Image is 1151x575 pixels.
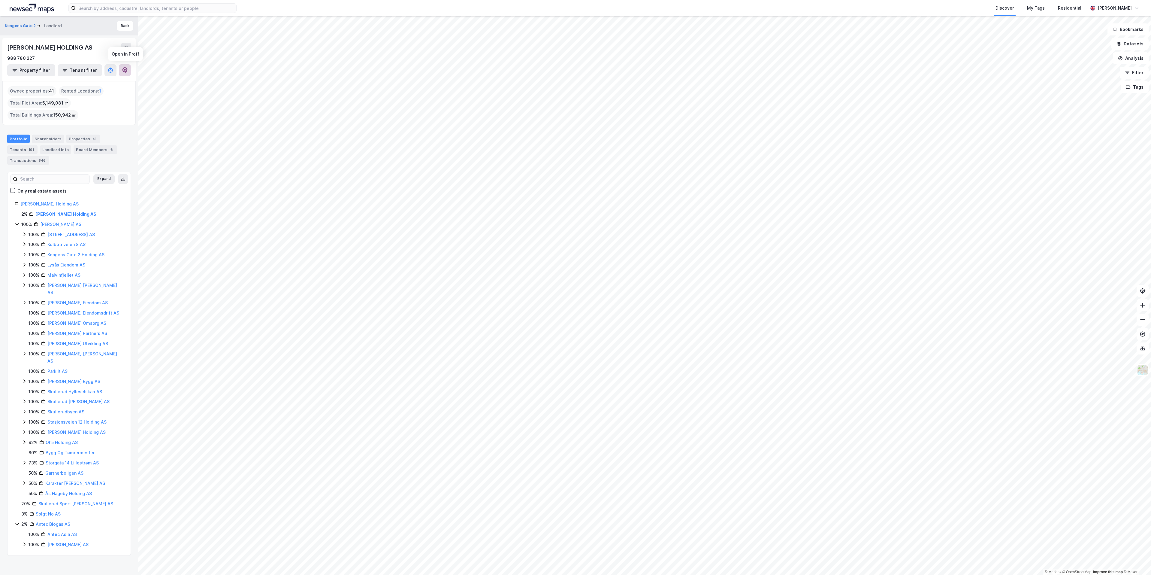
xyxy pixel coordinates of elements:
[40,222,81,227] a: [PERSON_NAME] AS
[7,145,38,154] div: Tenants
[46,440,78,445] a: Oh5 Holding AS
[1111,38,1149,50] button: Datasets
[44,22,62,29] div: Landlord
[47,409,84,414] a: Skullerudbyen AS
[8,110,78,120] div: Total Buildings Area :
[29,251,39,258] div: 100%
[21,510,28,518] div: 3%
[40,145,71,154] div: Landlord Info
[47,321,106,326] a: [PERSON_NAME] Omsorg AS
[45,470,83,476] a: Gartnerboligen AS
[8,98,71,108] div: Total Plot Area :
[1121,81,1149,93] button: Tags
[59,86,104,96] div: Rented Locations :
[47,430,106,435] a: [PERSON_NAME] Holding AS
[29,282,39,289] div: 100%
[47,389,102,394] a: Skullerud Hylleselskap AS
[21,221,32,228] div: 100%
[21,211,27,218] div: 2%
[29,408,39,415] div: 100%
[1121,546,1151,575] iframe: Chat Widget
[29,309,39,317] div: 100%
[36,522,70,527] a: Antec Biogas AS
[47,300,108,305] a: [PERSON_NAME] Eiendom AS
[36,511,61,516] a: Solgt No AS
[47,283,117,295] a: [PERSON_NAME] [PERSON_NAME] AS
[27,147,35,153] div: 191
[18,175,89,184] input: Search
[38,157,47,163] div: 846
[7,64,55,76] button: Property filter
[47,272,80,278] a: Malvinfjellet AS
[47,379,100,384] a: [PERSON_NAME] Bygg AS
[29,340,39,347] div: 100%
[49,87,54,95] span: 41
[47,369,68,374] a: Park It AS
[7,43,94,52] div: [PERSON_NAME] HOLDING AS
[29,330,39,337] div: 100%
[29,439,38,446] div: 92%
[29,299,39,306] div: 100%
[29,429,39,436] div: 100%
[46,450,95,455] a: Bygg Og Tømrermester
[7,55,35,62] div: 988 780 227
[29,541,39,548] div: 100%
[20,201,79,206] a: [PERSON_NAME] Holding AS
[29,320,39,327] div: 100%
[29,388,39,395] div: 100%
[5,23,37,29] button: Kongens Gate 2
[17,187,67,195] div: Only real estate assets
[29,470,37,477] div: 50%
[45,481,105,486] a: Karakter [PERSON_NAME] AS
[47,310,119,315] a: [PERSON_NAME] Eiendomsdrift AS
[35,211,96,217] a: [PERSON_NAME] Holding AS
[42,99,68,107] span: 5,149,081 ㎡
[29,490,37,497] div: 50%
[29,378,39,385] div: 100%
[1098,5,1132,12] div: [PERSON_NAME]
[29,480,37,487] div: 50%
[1058,5,1081,12] div: Residential
[76,4,236,13] input: Search by address, cadastre, landlords, tenants or people
[1045,570,1061,574] a: Mapbox
[29,398,39,405] div: 100%
[1107,23,1149,35] button: Bookmarks
[29,272,39,279] div: 100%
[8,86,56,96] div: Owned properties :
[58,64,102,76] button: Tenant filter
[47,232,95,237] a: [STREET_ADDRESS] AS
[93,174,115,184] button: Expand
[46,460,99,465] a: Storgata 14 Lillestrøm AS
[995,5,1014,12] div: Discover
[29,241,39,248] div: 100%
[53,111,76,119] span: 150,942 ㎡
[7,156,49,165] div: Transactions
[29,531,39,538] div: 100%
[47,252,104,257] a: Kongens Gate 2 Holding AS
[109,147,115,153] div: 6
[38,501,113,506] a: Skullerud Sport [PERSON_NAME] AS
[1113,52,1149,64] button: Analysis
[10,4,54,13] img: logo.a4113a55bc3d86da70a041830d287a7e.svg
[29,449,38,456] div: 80%
[1120,67,1149,79] button: Filter
[21,521,28,528] div: 2%
[1093,570,1123,574] a: Improve this map
[47,419,107,424] a: Stasjonsveien 12 Holding AS
[47,331,107,336] a: [PERSON_NAME] Partners AS
[99,87,101,95] span: 1
[29,418,39,426] div: 100%
[47,341,108,346] a: [PERSON_NAME] Utvikling AS
[45,491,92,496] a: Ås Hageby Holding AS
[74,145,117,154] div: Board Members
[47,532,77,537] a: Antec Asia AS
[1062,570,1092,574] a: OpenStreetMap
[47,542,89,547] a: [PERSON_NAME] AS
[66,135,100,143] div: Properties
[47,262,85,267] a: Lysås Eiendom AS
[29,261,39,269] div: 100%
[29,368,39,375] div: 100%
[29,231,39,238] div: 100%
[47,242,86,247] a: Kolbotnveien 8 AS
